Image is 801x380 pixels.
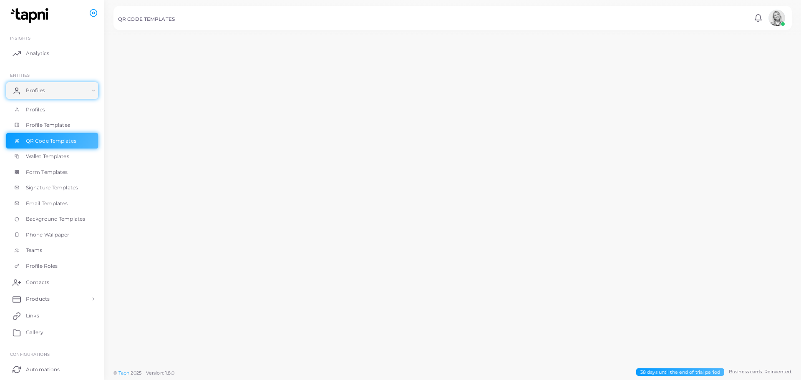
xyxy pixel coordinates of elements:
span: Profile Templates [26,121,70,129]
span: Configurations [10,352,50,357]
span: Profiles [26,87,45,94]
span: Email Templates [26,200,68,207]
a: Tapni [118,370,131,376]
h5: QR CODE TEMPLATES [118,16,175,22]
a: avatar [766,10,787,26]
span: INSIGHTS [10,35,30,40]
span: Form Templates [26,169,68,176]
span: Profile Roles [26,262,58,270]
img: logo [8,8,54,23]
span: Gallery [26,329,43,336]
a: Gallery [6,324,98,341]
span: Version: 1.8.0 [146,370,175,376]
span: © [113,370,174,377]
a: Wallet Templates [6,148,98,164]
a: QR Code Templates [6,133,98,149]
span: Phone Wallpaper [26,231,70,239]
img: avatar [768,10,785,26]
span: 2025 [131,370,141,377]
span: Contacts [26,279,49,286]
span: ENTITIES [10,73,30,78]
a: Links [6,307,98,324]
span: Automations [26,366,60,373]
a: Email Templates [6,196,98,211]
a: Signature Templates [6,180,98,196]
a: Products [6,291,98,307]
a: Profile Roles [6,258,98,274]
span: Teams [26,247,43,254]
span: Analytics [26,50,49,57]
a: Background Templates [6,211,98,227]
span: Wallet Templates [26,153,69,160]
span: Profiles [26,106,45,113]
span: Signature Templates [26,184,78,191]
span: Business cards. Reinvented. [729,368,792,375]
span: QR Code Templates [26,137,76,145]
span: 38 days until the end of trial period [636,368,724,376]
span: Background Templates [26,215,85,223]
a: Profiles [6,82,98,99]
a: Profiles [6,102,98,118]
a: Teams [6,242,98,258]
a: Analytics [6,45,98,62]
a: Form Templates [6,164,98,180]
span: Links [26,312,39,320]
a: Phone Wallpaper [6,227,98,243]
span: Products [26,295,50,303]
a: Profile Templates [6,117,98,133]
a: Contacts [6,274,98,291]
a: Automations [6,361,98,377]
